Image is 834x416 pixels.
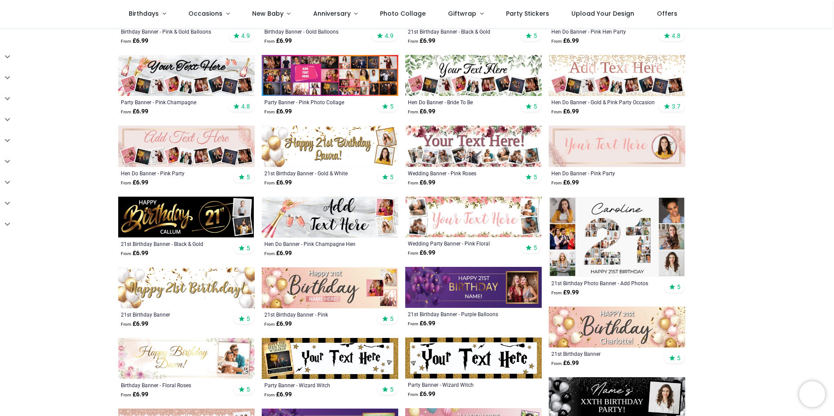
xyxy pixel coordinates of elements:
span: From [121,251,131,256]
strong: £ 6.99 [121,178,148,187]
span: From [264,181,275,185]
span: 5 [677,283,680,291]
div: 21st Birthday Banner - Pink [264,311,369,318]
strong: £ 6.99 [408,37,435,45]
img: Personalised Hen Do Banner - Pink Champagne Hen Party - Custom Text & 2 Photo Upload [262,197,398,238]
a: Party Banner - Pink Photo Collage [264,99,369,106]
span: Birthdays [129,9,159,18]
img: Hen Do Banner - Pink Party - Custom Text & 9 Photo Upload [118,126,255,167]
a: Birthday Banner - Gold Balloons [264,28,369,35]
a: 21st Birthday Banner - Black & Gold [121,240,226,247]
span: Giftwrap [448,9,476,18]
span: From [551,361,562,366]
span: 5 [246,244,250,252]
span: 4.8 [672,32,680,40]
span: 5 [390,102,393,110]
span: 5 [533,102,537,110]
span: Photo Collage [380,9,426,18]
a: Hen Do Banner - Gold & Pink Party Occasion [551,99,656,106]
img: Personalised Party Banner - Pink Photo Collage - Add Text & 30 Photo Upload [262,55,398,96]
span: From [121,181,131,185]
strong: £ 6.99 [551,107,579,116]
img: Happy 21st Birthday Banner - Pink & Gold Balloons [549,307,685,348]
img: Happy 21st Birthday Banner - Gold & White Balloons [118,267,255,308]
span: 5 [246,385,250,393]
a: Wedding Banner - Pink Roses [408,170,513,177]
strong: £ 6.99 [551,359,579,368]
span: From [264,322,275,327]
a: Hen Do Banner - Bride To Be [408,99,513,106]
a: Party Banner - Wizard Witch [408,381,513,388]
span: 5 [390,385,393,393]
div: Hen Do Banner - Pink Party [551,170,656,177]
span: From [408,181,418,185]
strong: £ 6.99 [264,178,292,187]
strong: £ 6.99 [264,37,292,45]
div: 21st Birthday Banner [551,350,656,357]
span: New Baby [252,9,284,18]
a: Party Banner - Wizard Witch [264,382,369,389]
strong: £ 6.99 [121,390,148,399]
span: Party Stickers [506,9,549,18]
strong: £ 6.99 [408,319,435,328]
span: From [551,181,562,185]
a: 21st Birthday Banner [121,311,226,318]
img: Personalised Birthday Banner - Floral Roses - Custom Name [118,338,255,379]
strong: £ 6.99 [264,249,292,258]
span: From [121,322,131,327]
span: From [121,109,131,114]
img: Personalised Hen Do Banner - Pink Party - Custom Text & 1 Photo Upload [549,126,685,167]
img: Personalised Party Banner - Wizard Witch - Custom Text [405,338,542,378]
a: 21st Birthday Banner - Black & Gold [408,28,513,35]
span: 5 [533,32,537,40]
span: From [408,109,418,114]
span: From [551,109,562,114]
strong: £ 6.99 [551,37,579,45]
img: Personalised Happy 21st Birthday Banner - Black & Gold - Custom Name & 2 Photo Upload [118,197,255,238]
iframe: Brevo live chat [799,381,825,407]
span: 4.8 [241,102,250,110]
a: Birthday Banner - Pink & Gold Balloons [121,28,226,35]
strong: £ 6.99 [408,390,435,399]
a: Hen Do Banner - Pink Hen Party [551,28,656,35]
span: From [551,290,562,295]
span: From [551,39,562,44]
div: Party Banner - Pink Champagne [121,99,226,106]
span: From [408,251,418,256]
span: 5 [246,315,250,323]
div: Hen Do Banner - Pink Champagne Hen Party [264,240,369,247]
span: From [264,39,275,44]
span: 5 [390,315,393,323]
span: From [408,39,418,44]
img: Personalised Happy 21st Birthday Banner - Pink - Custom Name & 3 Photo Upload [262,267,398,308]
strong: £ 6.99 [408,107,435,116]
img: Personalised Hen Do Banner - Gold & Pink Party Occasion - 9 Photo Upload [549,55,685,96]
span: From [408,321,418,326]
a: 21st Birthday Banner - Purple Balloons [408,310,513,317]
img: Personalised Happy 21st Birthday Banner - Gold & White Balloons - 2 Photo Upload [262,126,398,167]
strong: £ 6.99 [264,107,292,116]
a: Birthday Banner - Floral Roses [121,382,226,389]
span: 4.9 [241,32,250,40]
span: From [264,251,275,256]
span: 5 [533,244,537,252]
img: Personalised Happy 21st Birthday Banner - Purple Balloons - Custom Name & 1 Photo Upload [405,267,542,308]
strong: £ 6.99 [264,320,292,328]
span: Occasions [188,9,222,18]
a: 21st Birthday Banner - Gold & White Balloons [264,170,369,177]
span: 5 [246,173,250,181]
span: 5 [677,354,680,362]
strong: £ 9.99 [551,288,579,297]
strong: £ 6.99 [121,37,148,45]
strong: £ 6.99 [408,178,435,187]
